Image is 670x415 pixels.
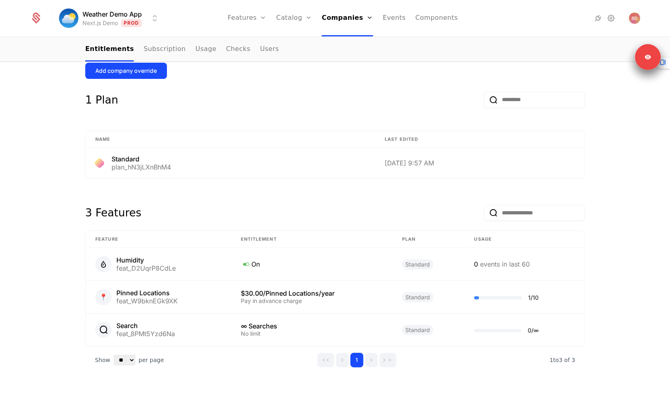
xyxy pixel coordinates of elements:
div: Page navigation [317,353,396,367]
th: Last edited [375,131,584,148]
button: Add company override [85,63,167,79]
div: 1 / 10 [528,295,539,301]
div: ∞ Searches [241,323,383,329]
select: Select page size [114,355,135,365]
img: Ben Demo [629,13,640,24]
div: Pinned Locations [116,290,178,296]
div: feat_8PMt5Yzd6Na [116,330,175,337]
span: Prod [121,19,142,27]
a: Settings [606,13,616,23]
button: Go to next page [365,353,378,367]
div: Next.js Demo [82,19,118,27]
button: Go to last page [379,353,396,367]
span: events in last 60 [480,260,530,268]
th: Entitlement [231,231,392,248]
th: Name [86,131,375,148]
a: Checks [226,38,250,61]
a: Subscription [143,38,185,61]
div: Standard [112,156,171,162]
a: Entitlements [85,38,134,61]
div: [DATE] 9:57 AM [385,160,575,166]
span: Standard [402,325,433,335]
span: Standard [402,292,433,302]
button: Select environment [61,9,160,27]
div: Pay in advance charge [241,298,383,304]
div: feat_W9bknEGk9XK [116,298,178,304]
th: plan [392,231,464,248]
img: Weather Demo App [59,8,78,28]
span: Standard [402,259,433,269]
div: Humidity [116,257,176,263]
div: Search [116,322,175,329]
ul: Choose Sub Page [85,38,279,61]
a: Users [260,38,279,61]
div: Table pagination [85,346,585,374]
span: 1 to 3 of [550,357,571,363]
span: per page [139,356,164,364]
button: Go to page 1 [350,353,363,367]
nav: Main [85,38,585,61]
div: 📍 [95,289,112,305]
div: No limit [241,331,383,337]
button: Go to first page [317,353,334,367]
span: Weather Demo App [82,9,142,19]
span: 3 [550,357,575,363]
th: Usage [464,231,584,248]
div: feat_D2UqrP8CdLe [116,265,176,271]
a: Usage [196,38,217,61]
span: Show [95,356,110,364]
button: Open user button [629,13,640,24]
div: 0 [474,259,575,269]
div: $30.00/Pinned Locations/year [241,290,383,296]
th: Feature [86,231,231,248]
div: 1 Plan [85,92,118,108]
div: plan_hN3jLXnBhM4 [112,164,171,170]
div: On [241,259,383,269]
div: 3 Features [85,205,141,221]
div: Add company override [95,67,157,75]
a: Integrations [593,13,603,23]
div: 0 / ∞ [528,328,539,333]
button: Go to previous page [336,353,349,367]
